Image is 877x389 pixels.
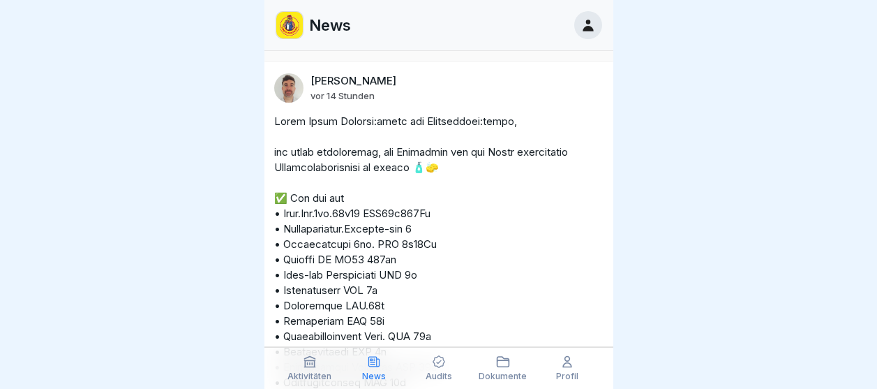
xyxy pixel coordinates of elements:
[556,372,578,381] p: Profil
[362,372,386,381] p: News
[309,16,351,34] p: News
[310,90,375,101] p: vor 14 Stunden
[276,12,303,38] img: loco.jpg
[479,372,527,381] p: Dokumente
[310,75,396,87] p: [PERSON_NAME]
[287,372,331,381] p: Aktivitäten
[426,372,452,381] p: Audits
